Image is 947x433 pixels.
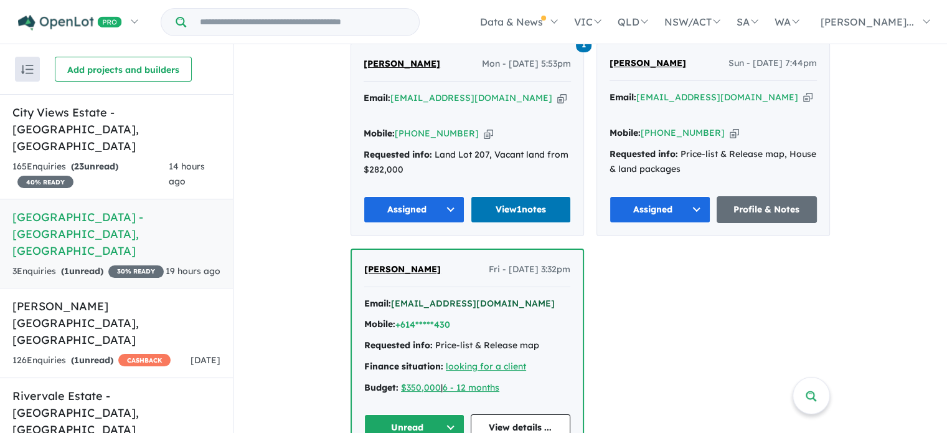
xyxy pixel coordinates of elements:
[489,262,570,277] span: Fri - [DATE] 3:32pm
[364,338,570,353] div: Price-list & Release map
[401,382,441,393] a: $350,000
[364,298,391,309] strong: Email:
[12,209,220,259] h5: [GEOGRAPHIC_DATA] - [GEOGRAPHIC_DATA] , [GEOGRAPHIC_DATA]
[610,148,678,159] strong: Requested info:
[12,298,220,348] h5: [PERSON_NAME][GEOGRAPHIC_DATA] , [GEOGRAPHIC_DATA]
[364,196,464,223] button: Assigned
[17,176,73,188] span: 40 % READY
[71,161,118,172] strong: ( unread)
[118,354,171,366] span: CASHBACK
[74,161,84,172] span: 23
[717,196,817,223] a: Profile & Notes
[728,56,817,71] span: Sun - [DATE] 7:44pm
[364,382,398,393] strong: Budget:
[610,57,686,69] span: [PERSON_NAME]
[730,126,739,140] button: Copy
[21,65,34,74] img: sort.svg
[610,127,641,138] strong: Mobile:
[364,58,440,69] span: [PERSON_NAME]
[576,37,591,52] span: 1
[166,265,220,277] span: 19 hours ago
[18,15,122,31] img: Openlot PRO Logo White
[364,149,432,160] strong: Requested info:
[364,262,441,277] a: [PERSON_NAME]
[390,92,552,103] a: [EMAIL_ADDRESS][DOMAIN_NAME]
[610,196,710,223] button: Assigned
[71,354,113,366] strong: ( unread)
[12,104,220,155] h5: City Views Estate - [GEOGRAPHIC_DATA] , [GEOGRAPHIC_DATA]
[803,91,813,104] button: Copy
[610,56,686,71] a: [PERSON_NAME]
[12,353,171,368] div: 126 Enquir ies
[446,361,526,372] a: looking for a client
[189,9,417,36] input: Try estate name, suburb, builder or developer
[364,57,440,72] a: [PERSON_NAME]
[443,382,499,393] a: 6 - 12 months
[364,318,395,330] strong: Mobile:
[364,381,570,396] div: |
[482,57,571,72] span: Mon - [DATE] 5:53pm
[610,92,636,103] strong: Email:
[364,148,571,178] div: Land Lot 207, Vacant land from $282,000
[61,265,103,277] strong: ( unread)
[641,127,725,138] a: [PHONE_NUMBER]
[364,92,390,103] strong: Email:
[55,57,192,82] button: Add projects and builders
[610,147,817,177] div: Price-list & Release map, House & land packages
[364,340,433,351] strong: Requested info:
[821,16,914,28] span: [PERSON_NAME]...
[64,265,69,277] span: 1
[471,196,572,223] a: View1notes
[169,161,205,187] span: 14 hours ago
[191,354,220,366] span: [DATE]
[364,264,441,275] span: [PERSON_NAME]
[364,361,443,372] strong: Finance situation:
[108,265,164,278] span: 30 % READY
[12,264,164,279] div: 3 Enquir ies
[395,128,479,139] a: [PHONE_NUMBER]
[391,297,555,310] button: [EMAIL_ADDRESS][DOMAIN_NAME]
[74,354,79,366] span: 1
[364,128,395,139] strong: Mobile:
[636,92,798,103] a: [EMAIL_ADDRESS][DOMAIN_NAME]
[557,92,567,105] button: Copy
[484,127,493,140] button: Copy
[12,159,169,189] div: 165 Enquir ies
